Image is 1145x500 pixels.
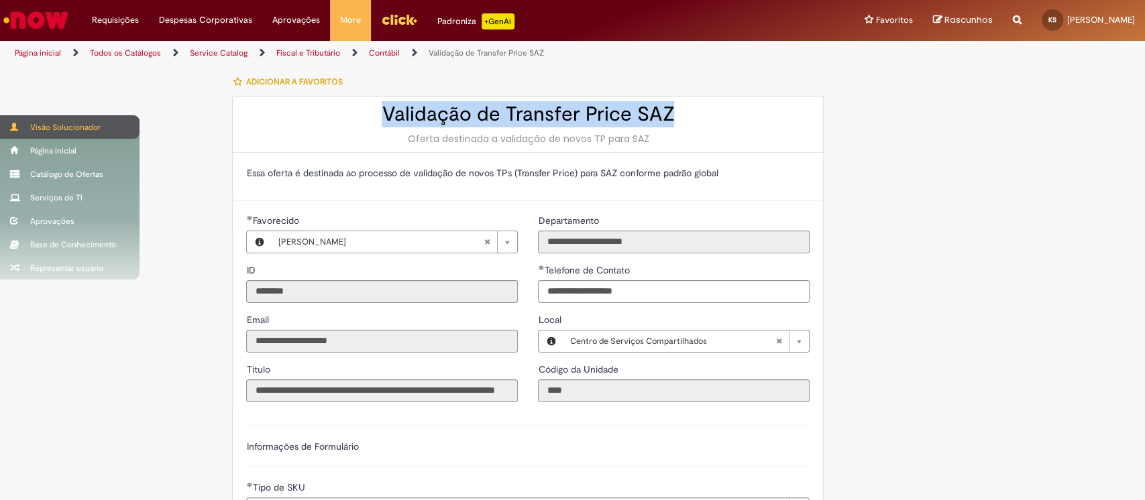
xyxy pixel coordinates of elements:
[272,13,320,27] span: Aprovações
[246,264,258,276] span: Somente leitura - ID
[246,280,518,303] input: ID
[10,41,753,66] ul: Trilhas de página
[944,13,993,26] span: Rascunhos
[232,68,349,96] button: Adicionar a Favoritos
[340,13,361,27] span: More
[1,7,70,34] img: ServiceNow
[569,330,775,352] span: Centro de Serviços Compartilhados
[247,231,271,253] button: Favorecido, Visualizar este registro Kauane Macedo Dos Santos
[278,231,484,253] span: [PERSON_NAME]
[538,314,563,326] span: Local
[246,330,518,353] input: Email
[190,48,248,58] a: Service Catalog
[246,132,810,145] div: Oferta destinada a validação de novos TP para SAZ
[369,48,400,58] a: Contábil
[933,14,993,27] a: Rascunhos
[159,13,252,27] span: Despesas Corporativas
[246,166,810,180] p: Essa oferta é destinada ao processo de validação de novos TPs (Transfer Price) para SAZ conforme ...
[538,363,620,376] label: Somente leitura - Código da Unidade
[538,231,810,253] input: Departamento
[1048,15,1056,24] span: KS
[271,231,517,253] a: [PERSON_NAME]Limpar campo Favorecido
[482,13,514,29] p: +GenAi
[252,214,301,227] span: Necessários - Favorecido
[252,481,307,493] span: Tipo de SKU
[246,314,271,326] span: Somente leitura - Email
[276,48,340,58] a: Fiscal e Tributário
[246,103,810,125] h2: Validação de Transfer Price SAZ
[429,48,544,58] a: Validação de Transfer Price SAZ
[563,330,809,352] a: Centro de Serviços CompartilhadosLimpar campo Local
[246,313,271,326] label: Somente leitura - Email
[538,265,544,270] span: Obrigatório Preenchido
[246,76,342,87] span: Adicionar a Favoritos
[246,363,272,375] span: Somente leitura - Título
[246,263,258,277] label: Somente leitura - ID
[544,264,632,276] span: Telefone de Contato
[538,214,601,227] span: Somente leitura - Departamento
[538,379,810,402] input: Código da Unidade
[477,231,497,253] abbr: Limpar campo Favorecido
[539,330,563,352] button: Local, Visualizar este registro Centro de Serviços Compartilhados
[246,440,358,452] label: Informações de Formulário
[437,13,514,29] div: Padroniza
[538,280,810,303] input: Telefone de Contato
[15,48,61,58] a: Página inicial
[538,363,620,375] span: Somente leitura - Código da Unidade
[876,13,913,27] span: Favoritos
[246,482,252,487] span: Obrigatório Preenchido
[246,215,252,221] span: Obrigatório Preenchido
[90,48,161,58] a: Todos os Catálogos
[381,9,417,29] img: click_logo_yellow_360x200.png
[246,379,518,402] input: Título
[1067,14,1135,25] span: [PERSON_NAME]
[246,363,272,376] label: Somente leitura - Título
[769,330,789,352] abbr: Limpar campo Local
[92,13,139,27] span: Requisições
[538,214,601,227] label: Somente leitura - Departamento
